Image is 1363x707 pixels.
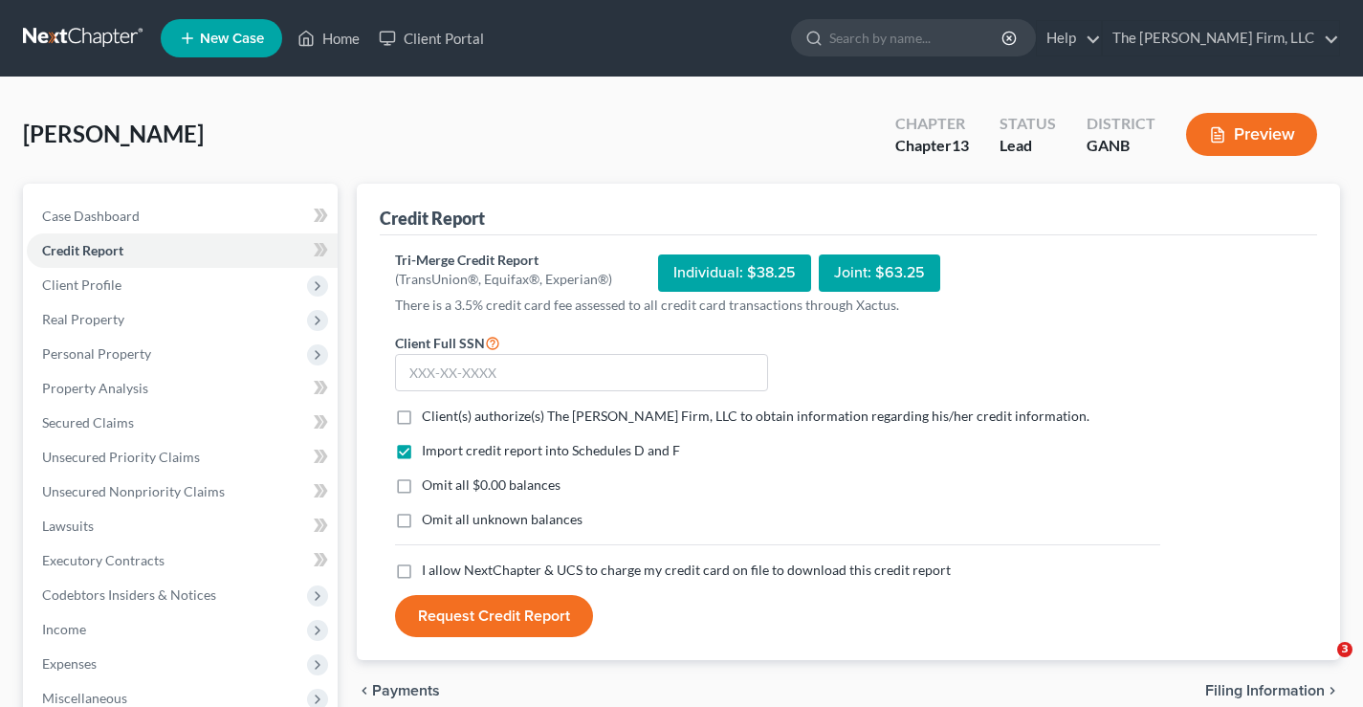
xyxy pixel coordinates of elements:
[27,475,338,509] a: Unsecured Nonpriority Claims
[1087,135,1155,157] div: GANB
[395,251,612,270] div: Tri-Merge Credit Report
[23,120,204,147] span: [PERSON_NAME]
[42,414,134,431] span: Secured Claims
[1205,683,1340,698] button: Filing Information chevron_right
[1037,21,1101,55] a: Help
[27,406,338,440] a: Secured Claims
[357,683,372,698] i: chevron_left
[895,135,969,157] div: Chapter
[27,199,338,233] a: Case Dashboard
[42,483,225,499] span: Unsecured Nonpriority Claims
[372,683,440,698] span: Payments
[395,595,593,637] button: Request Credit Report
[422,476,561,493] span: Omit all $0.00 balances
[395,354,768,392] input: XXX-XX-XXXX
[819,254,940,292] div: Joint: $63.25
[288,21,369,55] a: Home
[200,32,264,46] span: New Case
[1205,683,1325,698] span: Filing Information
[395,270,612,289] div: (TransUnion®, Equifax®, Experian®)
[42,242,123,258] span: Credit Report
[27,233,338,268] a: Credit Report
[952,136,969,154] span: 13
[395,296,1160,315] p: There is a 3.5% credit card fee assessed to all credit card transactions through Xactus.
[357,683,440,698] button: chevron_left Payments
[895,113,969,135] div: Chapter
[422,408,1089,424] span: Client(s) authorize(s) The [PERSON_NAME] Firm, LLC to obtain information regarding his/her credit...
[1087,113,1155,135] div: District
[27,509,338,543] a: Lawsuits
[380,207,485,230] div: Credit Report
[422,511,583,527] span: Omit all unknown balances
[42,621,86,637] span: Income
[42,345,151,362] span: Personal Property
[27,440,338,475] a: Unsecured Priority Claims
[829,20,1004,55] input: Search by name...
[42,380,148,396] span: Property Analysis
[369,21,494,55] a: Client Portal
[1000,135,1056,157] div: Lead
[42,311,124,327] span: Real Property
[395,335,485,351] span: Client Full SSN
[42,690,127,706] span: Miscellaneous
[1298,642,1344,688] iframe: Intercom live chat
[42,552,165,568] span: Executory Contracts
[27,371,338,406] a: Property Analysis
[1337,642,1352,657] span: 3
[42,518,94,534] span: Lawsuits
[42,449,200,465] span: Unsecured Priority Claims
[1325,683,1340,698] i: chevron_right
[1000,113,1056,135] div: Status
[1103,21,1339,55] a: The [PERSON_NAME] Firm, LLC
[42,586,216,603] span: Codebtors Insiders & Notices
[1186,113,1317,156] button: Preview
[658,254,811,292] div: Individual: $38.25
[42,208,140,224] span: Case Dashboard
[422,562,951,578] span: I allow NextChapter & UCS to charge my credit card on file to download this credit report
[42,276,121,293] span: Client Profile
[422,442,680,458] span: Import credit report into Schedules D and F
[42,655,97,672] span: Expenses
[27,543,338,578] a: Executory Contracts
